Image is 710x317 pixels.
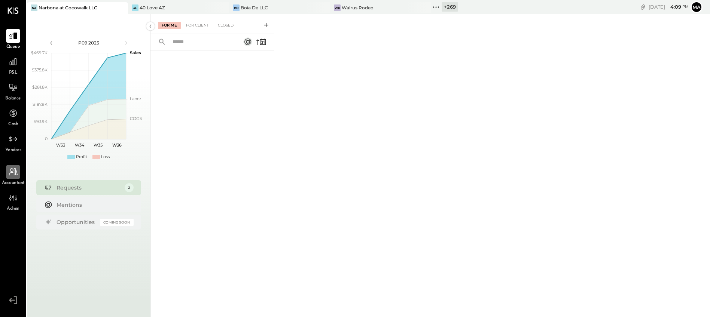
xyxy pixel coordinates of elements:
[8,121,18,128] span: Cash
[130,50,141,55] text: Sales
[342,4,374,11] div: Walrus Rodeo
[94,142,103,148] text: W35
[182,22,213,29] div: For Client
[233,4,240,11] div: BD
[34,119,48,124] text: $93.9K
[57,184,121,191] div: Requests
[334,4,341,11] div: WR
[32,84,48,90] text: $281.8K
[39,4,97,11] div: Narbona at Cocowalk LLC
[639,3,647,11] div: copy link
[158,22,181,29] div: For Me
[33,102,48,107] text: $187.9K
[5,95,21,102] span: Balance
[132,4,138,11] div: 4L
[0,29,26,50] a: Queue
[0,55,26,76] a: P&L
[5,147,21,154] span: Vendors
[130,116,142,121] text: COGS
[691,1,703,13] button: Ma
[57,201,130,209] div: Mentions
[125,183,134,192] div: 2
[76,154,87,160] div: Profit
[32,67,48,73] text: $375.8K
[2,180,25,187] span: Accountant
[9,70,18,76] span: P&L
[241,4,268,11] div: Boia De LLC
[56,142,65,148] text: W33
[0,80,26,102] a: Balance
[112,142,121,148] text: W36
[0,191,26,212] a: Admin
[74,142,84,148] text: W34
[45,136,48,141] text: 0
[140,4,165,11] div: 40 Love AZ
[101,154,110,160] div: Loss
[57,218,96,226] div: Opportunities
[57,40,121,46] div: P09 2025
[7,206,19,212] span: Admin
[130,96,141,101] text: Labor
[31,50,48,55] text: $469.7K
[214,22,237,29] div: Closed
[442,2,458,12] div: + 269
[6,44,20,50] span: Queue
[0,132,26,154] a: Vendors
[0,165,26,187] a: Accountant
[100,219,134,226] div: Coming Soon
[0,106,26,128] a: Cash
[31,4,37,11] div: Na
[649,3,689,10] div: [DATE]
